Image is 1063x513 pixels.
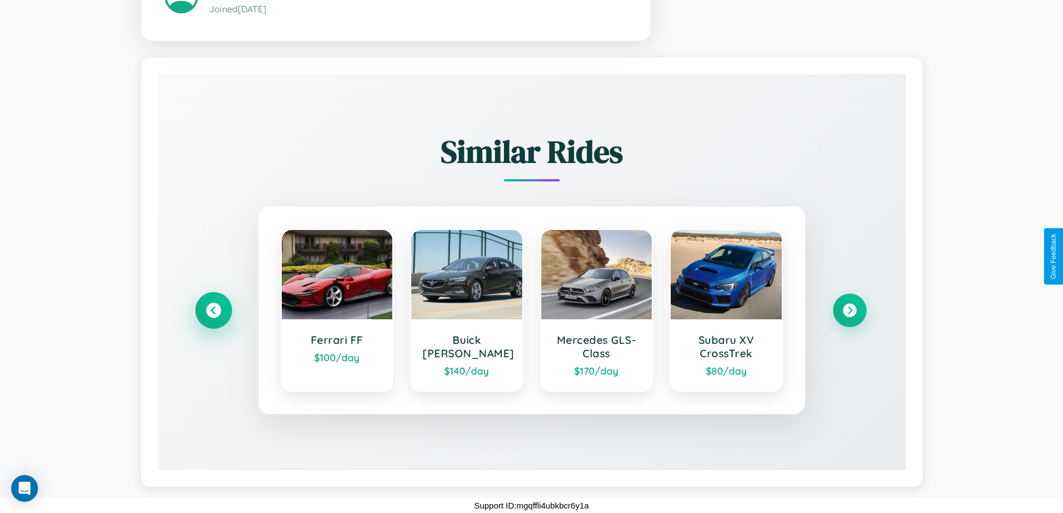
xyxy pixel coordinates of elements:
[293,351,382,363] div: $ 100 /day
[540,229,653,392] a: Mercedes GLS-Class$170/day
[422,365,511,377] div: $ 140 /day
[682,365,771,377] div: $ 80 /day
[670,229,783,392] a: Subaru XV CrossTrek$80/day
[552,365,641,377] div: $ 170 /day
[552,333,641,360] h3: Mercedes GLS-Class
[293,333,382,347] h3: Ferrari FF
[474,498,589,513] p: Support ID: mgqffli4ubkbcr6y1a
[209,1,627,17] p: Joined [DATE]
[422,333,511,360] h3: Buick [PERSON_NAME]
[281,229,394,392] a: Ferrari FF$100/day
[682,333,771,360] h3: Subaru XV CrossTrek
[11,475,38,502] div: Open Intercom Messenger
[410,229,523,392] a: Buick [PERSON_NAME]$140/day
[197,130,867,173] h2: Similar Rides
[1050,234,1057,279] div: Give Feedback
